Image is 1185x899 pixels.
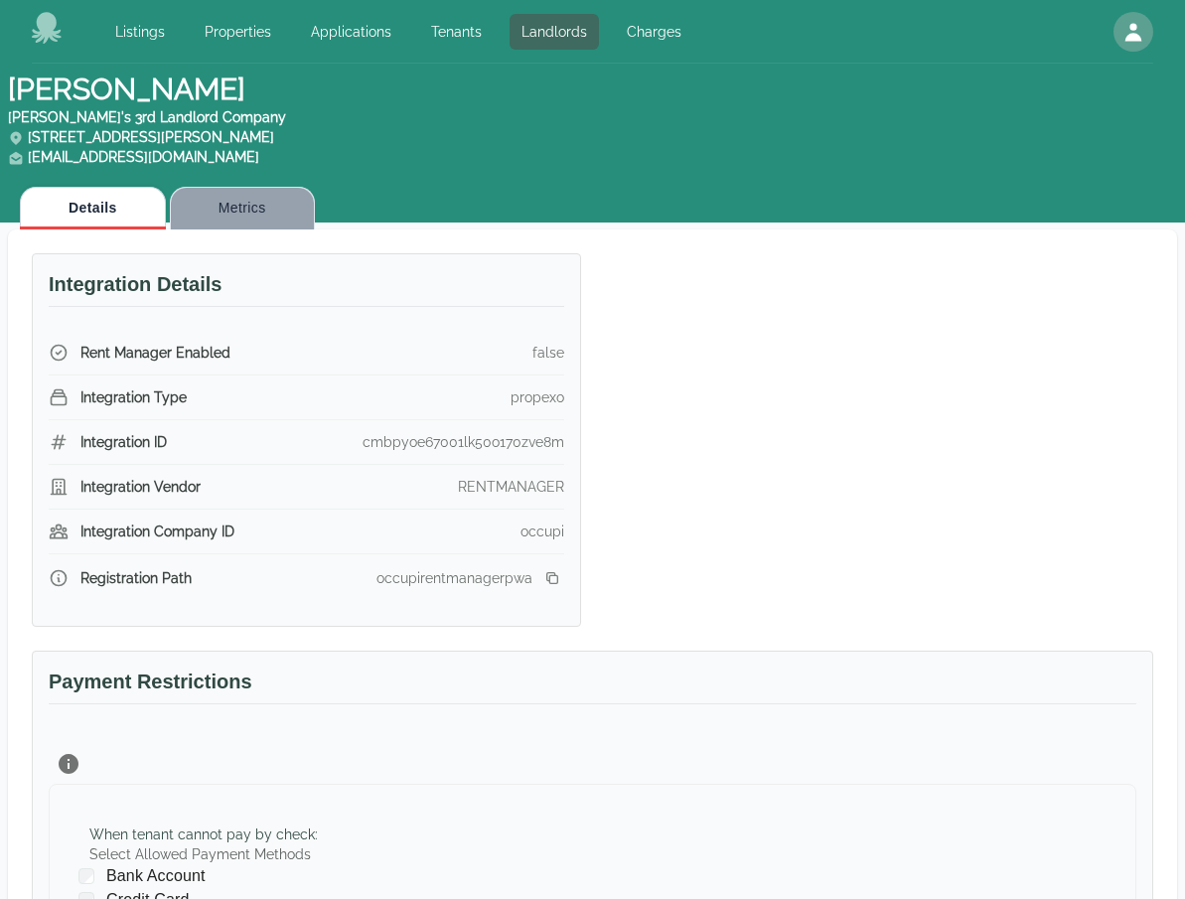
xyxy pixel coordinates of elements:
h1: [PERSON_NAME] [8,72,290,167]
div: RENTMANAGER [458,477,564,497]
a: Landlords [510,14,599,50]
a: Tenants [419,14,494,50]
button: Metrics [170,187,315,229]
div: cmbpyoe67001lk50o170zve8m [363,432,564,452]
span: Registration Path [80,568,192,588]
span: Integration Company ID [80,522,234,541]
button: Details [20,187,166,229]
span: Bank Account [106,864,206,888]
div: false [532,343,564,363]
a: Properties [193,14,283,50]
a: Charges [615,14,693,50]
span: Integration Type [80,387,187,407]
h3: Payment Restrictions [49,668,1136,704]
button: Copy registration link [540,566,564,590]
div: When tenant cannot pay by check : [89,824,318,844]
a: Applications [299,14,403,50]
span: Integration Vendor [80,477,201,497]
div: occupi [520,522,564,541]
a: [EMAIL_ADDRESS][DOMAIN_NAME] [28,149,259,165]
h3: Integration Details [49,270,564,307]
span: Integration ID [80,432,167,452]
label: Select Allowed Payment Methods [89,844,318,864]
div: occupirentmanagerpwa [376,568,532,588]
div: [PERSON_NAME]'s 3rd Landlord Company [8,107,290,127]
input: Bank Account [78,868,94,884]
a: Listings [103,14,177,50]
div: propexo [511,387,564,407]
span: [STREET_ADDRESS][PERSON_NAME] [8,129,274,145]
span: Rent Manager Enabled [80,343,230,363]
